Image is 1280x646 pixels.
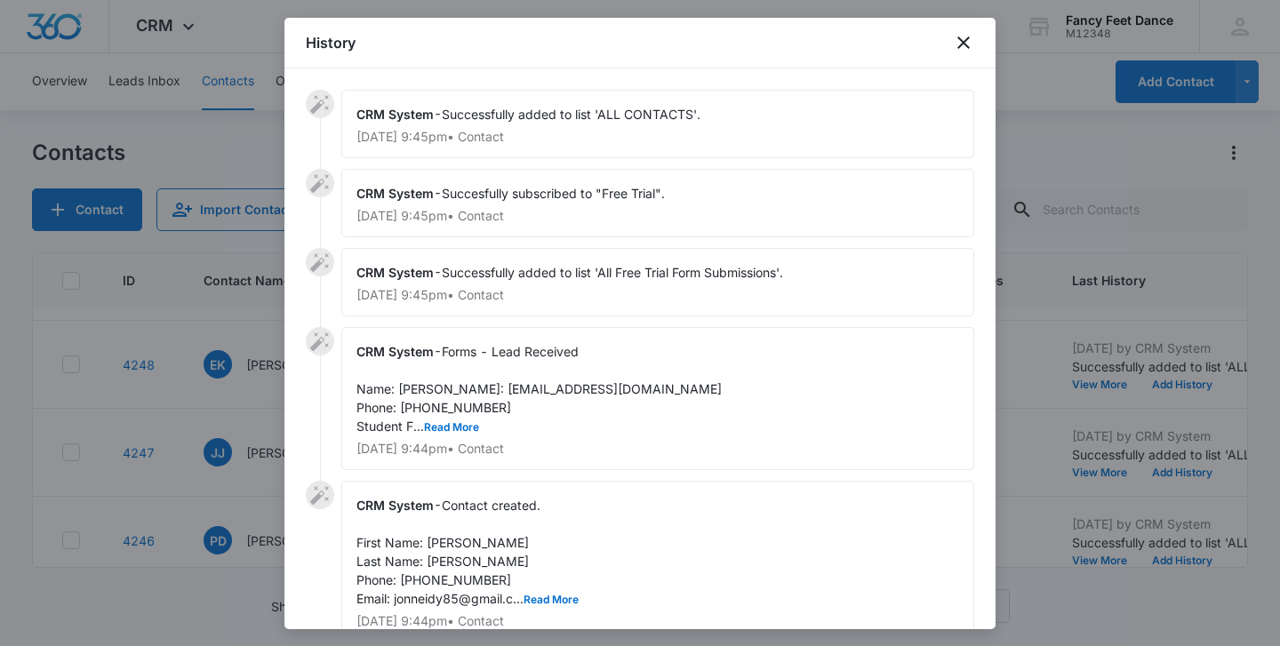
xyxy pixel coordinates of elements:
[524,594,579,605] button: Read More
[356,615,959,627] p: [DATE] 9:44pm • Contact
[341,327,974,470] div: -
[356,498,579,606] span: Contact created. First Name: [PERSON_NAME] Last Name: [PERSON_NAME] Phone: [PHONE_NUMBER] Email: ...
[356,186,434,201] span: CRM System
[356,498,434,513] span: CRM System
[953,32,974,53] button: close
[424,422,479,433] button: Read More
[356,131,959,143] p: [DATE] 9:45pm • Contact
[306,32,356,53] h1: History
[356,344,434,359] span: CRM System
[356,289,959,301] p: [DATE] 9:45pm • Contact
[341,90,974,158] div: -
[442,107,700,122] span: Successfully added to list 'ALL CONTACTS'.
[356,107,434,122] span: CRM System
[341,169,974,237] div: -
[341,248,974,316] div: -
[442,265,783,280] span: Successfully added to list 'All Free Trial Form Submissions'.
[356,443,959,455] p: [DATE] 9:44pm • Contact
[356,265,434,280] span: CRM System
[341,481,974,642] div: -
[356,210,959,222] p: [DATE] 9:45pm • Contact
[442,186,665,201] span: Succesfully subscribed to "Free Trial".
[356,344,722,434] span: Forms - Lead Received Name: [PERSON_NAME]: [EMAIL_ADDRESS][DOMAIN_NAME] Phone: [PHONE_NUMBER] Stu...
